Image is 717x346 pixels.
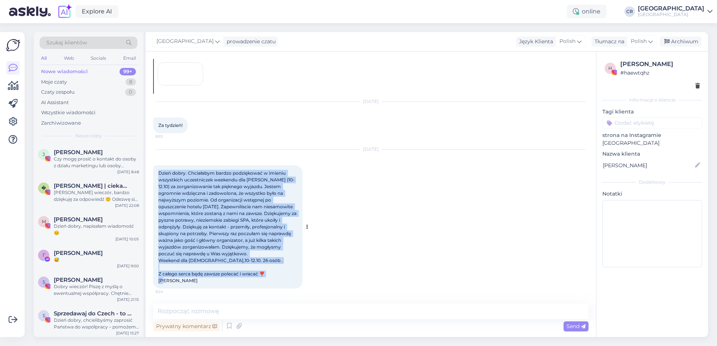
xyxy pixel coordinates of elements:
[153,321,220,331] div: Prywatny komentarz
[602,150,702,158] p: Nazwa klienta
[602,179,702,186] div: Dodatkowy
[631,37,647,46] span: Polish
[42,219,46,224] span: M
[125,78,136,86] div: 8
[41,99,69,106] div: AI Assistant
[567,5,606,18] div: online
[40,53,48,63] div: All
[603,161,693,169] input: Dodaj nazwę
[602,117,702,128] input: Dodać etykietę
[54,250,103,256] span: Галина Попова
[54,283,139,297] div: Dobry wieczór! Piszę z myślą o ewentualnej współpracy. Chętnie przygotuję materiały w ramach poby...
[602,97,702,103] div: Informacje o kliencie
[41,185,46,191] span: �
[620,69,700,77] div: # haewtqhz
[624,6,635,17] div: CR
[89,53,108,63] div: Socials
[57,4,72,19] img: explore-ai
[54,149,103,156] span: Jordan Koman
[41,78,67,86] div: Moje czaty
[638,6,704,12] div: [GEOGRAPHIC_DATA]
[620,60,700,69] div: [PERSON_NAME]
[54,183,131,189] span: 𝐁𝐞𝐫𝐧𝐚𝐝𝐞𝐭𝐭𝐚 | ciekawe miejsca • hotele • podróżnicze porady
[158,170,298,283] span: Dzień dobry. Chciałabym bardzo podziękować w imieniu wszystkich uczestniczek weekendu dla [PERSON...
[567,323,586,330] span: Send
[660,37,701,47] div: Archiwum
[117,297,139,302] div: [DATE] 21:15
[54,156,139,169] div: Czy mogę prosić o kontakt do osoby z działu marketingu lub osoby zajmującej się działaniami promo...
[116,330,139,336] div: [DATE] 15:27
[54,256,139,263] div: 😅
[608,65,612,71] span: h
[41,119,81,127] div: Zarchiwizowane
[54,310,131,317] span: Sprzedawaj do Czech - to proste!
[54,277,103,283] span: Sylwia Tomczak
[156,37,214,46] span: [GEOGRAPHIC_DATA]
[153,146,589,153] div: [DATE]
[62,53,75,63] div: Web
[602,131,702,139] p: strona na Instagramie
[158,122,183,128] span: Za tydzień!
[43,279,45,285] span: S
[638,12,704,18] div: [GEOGRAPHIC_DATA]
[43,313,45,318] span: S
[41,88,75,96] div: Czaty zespołu
[117,263,139,269] div: [DATE] 9:00
[592,38,624,46] div: Tłumacz na
[122,53,137,63] div: Email
[115,203,139,208] div: [DATE] 22:08
[46,39,87,47] span: Szukaj klientów
[638,6,713,18] a: [GEOGRAPHIC_DATA][GEOGRAPHIC_DATA]
[117,169,139,175] div: [DATE] 8:48
[6,38,20,52] img: Askly Logo
[155,289,183,294] span: 9:24
[125,88,136,96] div: 0
[41,109,96,116] div: Wszystkie wiadomości
[153,98,589,105] div: [DATE]
[75,133,102,139] span: Nowe czaty
[43,252,45,258] span: Г
[54,317,139,330] div: Dzień dobry, chcielibyśmy zaprosić Państwa do współpracy – pomożemy dotrzeć do czeskich i [DEMOGR...
[54,189,139,203] div: [PERSON_NAME] wieczór, bardzo dziękuję za odpowiedź 🙂 Odezwę się za jakiś czas na ten email jako ...
[43,152,45,157] span: J
[516,38,553,46] div: Język Klienta
[224,38,276,46] div: prowadzenie czatu
[155,134,183,139] span: 8:53
[41,68,88,75] div: Nowe wiadomości
[602,190,702,198] p: Notatki
[559,37,575,46] span: Polish
[602,139,702,147] p: [GEOGRAPHIC_DATA]
[54,223,139,236] div: Dzień dobry, napisałam wiadomość 😊
[54,216,103,223] span: Monika Kowalewska
[119,68,136,75] div: 99+
[75,5,118,18] a: Explore AI
[115,236,139,242] div: [DATE] 10:05
[602,108,702,116] p: Tagi klienta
